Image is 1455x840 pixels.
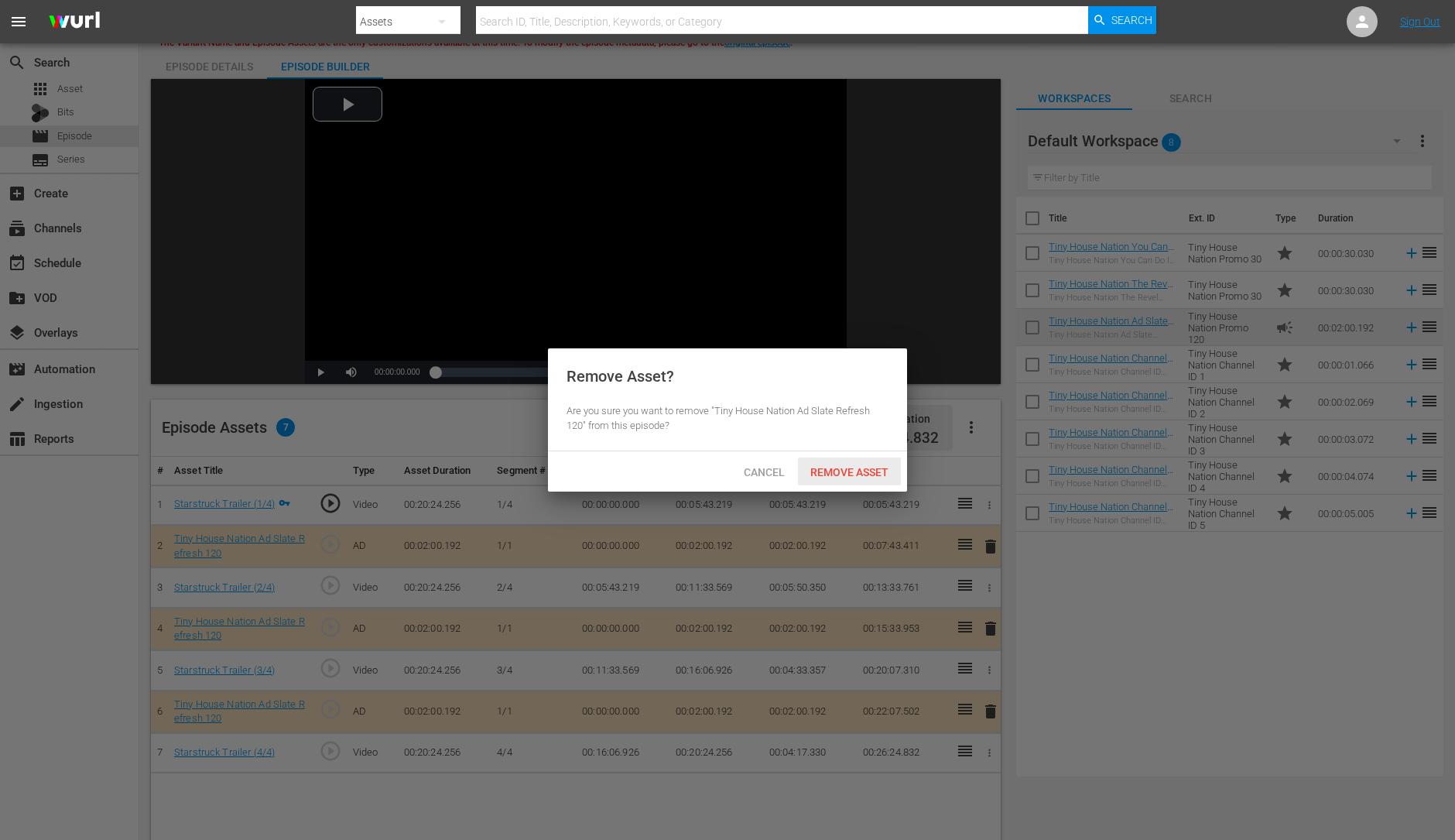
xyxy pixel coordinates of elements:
[798,466,901,478] span: Remove Asset
[567,404,888,433] div: Are you sure you want to remove "Tiny House Nation Ad Slate Refresh 120" from this episode?
[1400,15,1440,28] a: Sign Out
[567,367,674,386] div: Remove Asset?
[731,466,797,478] span: Cancel
[1088,6,1156,34] button: Search
[798,458,901,485] button: Remove Asset
[37,4,111,40] img: ans4CAIJ8jUAAAAAAAAAAAAAAAAAAAAAAAAgQb4GAAAAAAAAAAAAAAAAAAAAAAAAJMjXAAAAAAAAAAAAAAAAAAAAAAAAgAT5G...
[1111,6,1152,34] span: Search
[9,12,28,31] span: menu
[730,458,798,485] button: Cancel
